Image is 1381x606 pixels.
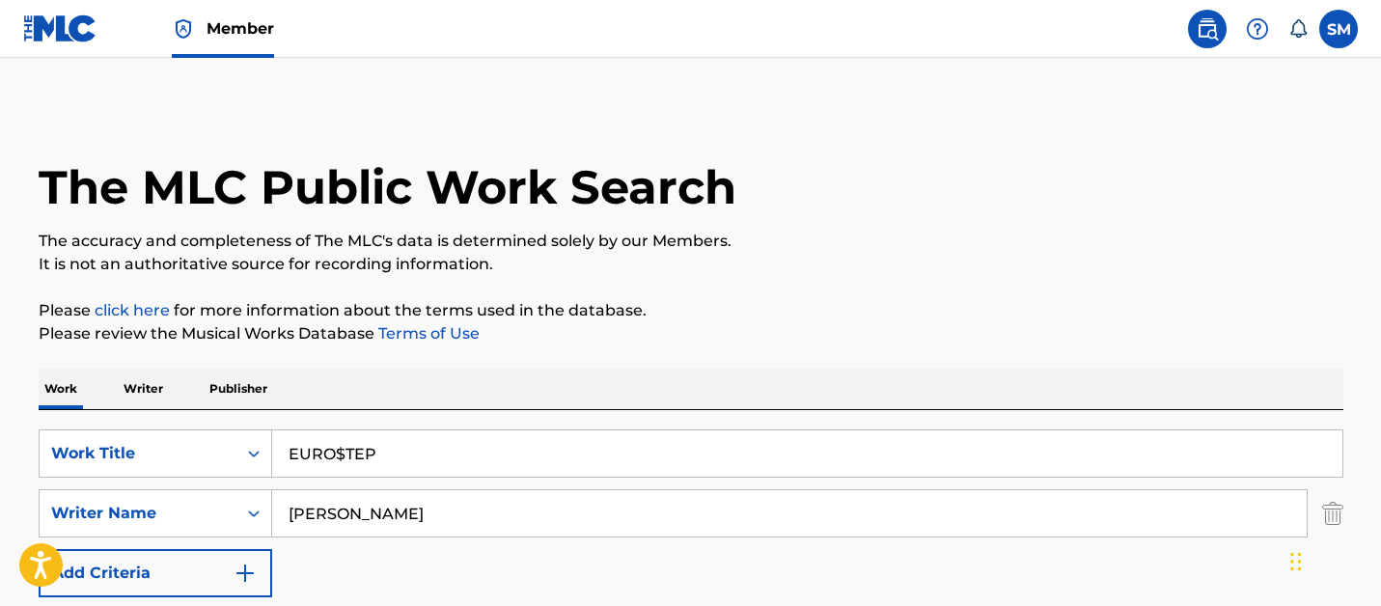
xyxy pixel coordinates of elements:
a: Terms of Use [374,324,480,343]
p: Publisher [204,369,273,409]
span: Member [207,17,274,40]
div: User Menu [1319,10,1358,48]
iframe: Chat Widget [1284,513,1381,606]
div: Work Title [51,442,225,465]
img: Top Rightsholder [172,17,195,41]
a: Public Search [1188,10,1227,48]
p: Writer [118,369,169,409]
div: Help [1238,10,1277,48]
a: click here [95,301,170,319]
div: Notifications [1288,19,1308,39]
p: Please for more information about the terms used in the database. [39,299,1343,322]
div: Writer Name [51,502,225,525]
img: search [1196,17,1219,41]
img: 9d2ae6d4665cec9f34b9.svg [234,562,257,585]
p: Please review the Musical Works Database [39,322,1343,345]
iframe: Resource Center [1327,360,1381,515]
p: Work [39,369,83,409]
img: MLC Logo [23,14,97,42]
h1: The MLC Public Work Search [39,158,736,216]
img: help [1246,17,1269,41]
button: Add Criteria [39,549,272,597]
div: Drag [1290,533,1302,591]
p: It is not an authoritative source for recording information. [39,253,1343,276]
p: The accuracy and completeness of The MLC's data is determined solely by our Members. [39,230,1343,253]
img: Delete Criterion [1322,489,1343,537]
